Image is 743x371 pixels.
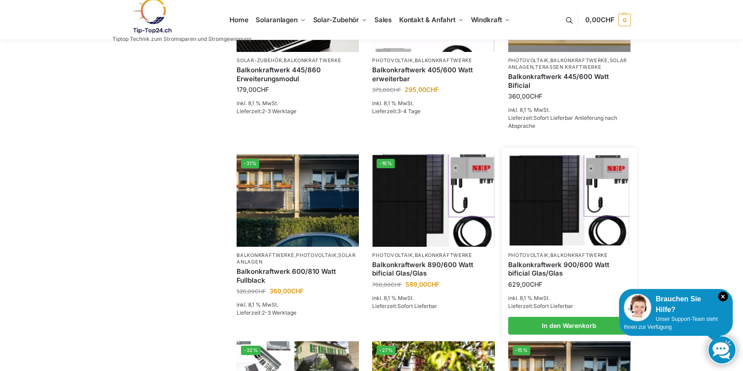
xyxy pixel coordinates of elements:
[426,86,439,93] span: CHF
[262,309,296,316] span: 2-3 Werktage
[624,294,728,315] div: Brauchen Sie Hilfe?
[372,66,494,83] a: Balkonkraftwerk 405/600 Watt erweiterbar
[372,154,494,246] img: Bificiales Hochleistungsmodul
[237,252,356,265] a: Solaranlagen
[533,303,573,309] span: Sofort Lieferbar
[372,154,494,246] a: -16%Bificiales Hochleistungsmodul
[550,252,608,258] a: Balkonkraftwerke
[508,106,630,114] p: inkl. 8,1 % MwSt.
[530,280,542,288] span: CHF
[508,57,548,63] a: Photovoltaik
[372,57,494,64] p: ,
[391,281,402,288] span: CHF
[508,114,617,129] span: Sofort Lieferbar Anlieferung nach Absprache
[619,14,631,26] span: 0
[535,64,601,70] a: Terassen Kraftwerke
[397,303,437,309] span: Sofort Lieferbar
[471,16,502,24] span: Windkraft
[372,294,494,302] p: inkl. 8,1 % MwSt.
[509,155,629,245] img: Bificiales Hochleistungsmodul
[372,57,412,63] a: Photovoltaik
[372,252,412,258] a: Photovoltaik
[257,86,269,93] span: CHF
[372,87,401,93] bdi: 375,00
[508,57,630,71] p: , , ,
[508,252,630,259] p: ,
[718,292,728,301] i: Schließen
[237,154,359,246] a: -31%2 Balkonkraftwerke
[269,287,303,295] bdi: 360,00
[624,294,651,321] img: Customer service
[601,16,615,24] span: CHF
[284,57,341,63] a: Balkonkraftwerke
[237,99,359,107] p: inkl. 8,1 % MwSt.
[374,16,392,24] span: Sales
[113,36,251,42] p: Tiptop Technik zum Stromsparen und Stromgewinnung
[237,66,359,83] a: Balkonkraftwerk 445/860 Erweiterungsmodul
[405,86,439,93] bdi: 295,00
[372,252,494,259] p: ,
[508,280,542,288] bdi: 629,00
[508,92,542,100] bdi: 360,00
[550,57,608,63] a: Balkonkraftwerke
[399,16,455,24] span: Kontakt & Anfahrt
[397,108,420,114] span: 3-4 Tage
[255,288,266,295] span: CHF
[372,281,402,288] bdi: 700,00
[508,294,630,302] p: inkl. 8,1 % MwSt.
[237,301,359,309] p: inkl. 8,1 % MwSt.
[585,16,614,24] span: 0,00
[237,154,359,246] img: 2 Balkonkraftwerke
[624,316,718,330] span: Unser Support-Team steht Ihnen zur Verfügung
[585,7,630,33] a: 0,00CHF 0
[237,252,294,258] a: Balkonkraftwerke
[508,252,548,258] a: Photovoltaik
[508,317,630,335] a: In den Warenkorb legen: „Balkonkraftwerk 900/600 Watt bificial Glas/Glas“
[508,303,573,309] span: Lieferzeit:
[390,87,401,93] span: CHF
[530,92,542,100] span: CHF
[415,252,472,258] a: Balkonkraftwerke
[237,57,359,64] p: ,
[405,280,440,288] bdi: 589,00
[508,260,630,278] a: Balkonkraftwerk 900/600 Watt bificial Glas/Glas
[372,260,494,278] a: Balkonkraftwerk 890/600 Watt bificial Glas/Glas
[237,288,266,295] bdi: 520,00
[508,57,627,70] a: Solaranlagen
[508,114,617,129] span: Lieferzeit:
[256,16,298,24] span: Solaranlagen
[313,16,359,24] span: Solar-Zubehör
[508,72,630,90] a: Balkonkraftwerk 445/600 Watt Bificial
[415,57,472,63] a: Balkonkraftwerke
[237,252,359,266] p: , ,
[237,86,269,93] bdi: 179,00
[372,303,437,309] span: Lieferzeit:
[237,309,296,316] span: Lieferzeit:
[372,108,420,114] span: Lieferzeit:
[296,252,336,258] a: Photovoltaik
[237,108,296,114] span: Lieferzeit:
[237,57,282,63] a: Solar-Zubehör
[427,280,440,288] span: CHF
[372,99,494,107] p: inkl. 8,1 % MwSt.
[237,267,359,284] a: Balkonkraftwerk 600/810 Watt Fullblack
[291,287,303,295] span: CHF
[262,108,296,114] span: 2-3 Werktage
